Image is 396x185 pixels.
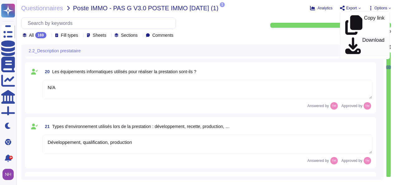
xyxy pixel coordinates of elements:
span: 20 [42,69,50,74]
img: user [364,102,371,110]
span: Questionnaires [21,5,63,11]
img: user [330,102,338,110]
img: user [2,169,14,180]
span: 21 [42,124,50,129]
div: 9+ [9,156,13,159]
span: Sheets [93,33,106,37]
span: All [29,33,34,37]
span: Analytics [318,6,332,10]
span: Export [346,6,357,10]
span: Types d’environnement utilisés lors de la prestation : développement, recette, production, … [52,124,230,129]
div: 169 [35,32,46,38]
a: Download [340,36,389,56]
p: Copy link [364,16,384,35]
span: Options [375,6,387,10]
span: Answered by [307,104,329,108]
input: Search by keywords [25,18,176,29]
span: Approved by [342,104,362,108]
span: Answered by [307,159,329,163]
img: user [330,157,338,164]
textarea: Développement, qualification, production [42,135,372,154]
span: Fill types [61,33,78,37]
button: Analytics [310,6,332,11]
span: Les équipements informatiques utilisés pour réaliser la prestation sont-ils ? [52,69,196,74]
span: Poste IMMO - PAS G V3.0 POSTE IMMO [DATE] (1) [73,5,219,11]
img: user [364,157,371,164]
span: Sections [121,33,138,37]
span: 2.2_Description prestataire [29,49,81,53]
span: Approved by [342,159,362,163]
span: 1 [220,2,225,7]
span: Comments [152,33,173,37]
p: Download [362,38,384,55]
button: user [1,168,18,181]
a: Copy link [340,14,389,36]
textarea: N/A [42,80,372,99]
